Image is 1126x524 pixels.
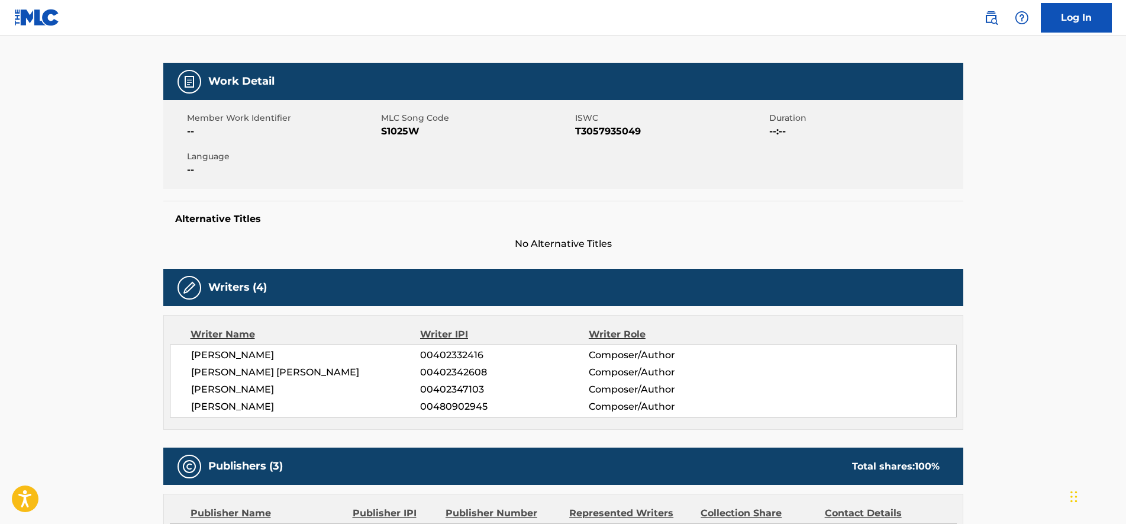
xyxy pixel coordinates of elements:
[191,365,421,380] span: [PERSON_NAME] [PERSON_NAME]
[575,112,766,124] span: ISWC
[191,327,421,342] div: Writer Name
[589,365,742,380] span: Composer/Author
[420,400,588,414] span: 00480902945
[420,327,589,342] div: Writer IPI
[575,124,766,139] span: T3057935049
[852,459,940,474] div: Total shares:
[769,124,960,139] span: --:--
[825,506,940,520] div: Contact Details
[191,348,421,362] span: [PERSON_NAME]
[208,75,275,88] h5: Work Detail
[701,506,815,520] div: Collection Share
[381,124,572,139] span: S1025W
[446,506,560,520] div: Publisher Number
[191,382,421,397] span: [PERSON_NAME]
[1067,467,1126,524] iframe: Chat Widget
[182,281,196,295] img: Writers
[175,213,951,225] h5: Alternative Titles
[979,6,1003,30] a: Public Search
[1041,3,1112,33] a: Log In
[420,382,588,397] span: 00402347103
[915,461,940,472] span: 100 %
[589,327,742,342] div: Writer Role
[163,237,963,251] span: No Alternative Titles
[187,124,378,139] span: --
[187,112,378,124] span: Member Work Identifier
[191,400,421,414] span: [PERSON_NAME]
[187,163,378,177] span: --
[208,281,267,294] h5: Writers (4)
[420,348,588,362] span: 00402332416
[569,506,692,520] div: Represented Writers
[353,506,437,520] div: Publisher IPI
[420,365,588,380] span: 00402342608
[381,112,572,124] span: MLC Song Code
[1010,6,1034,30] div: Help
[182,75,196,89] img: Work Detail
[589,382,742,397] span: Composer/Author
[589,400,742,414] span: Composer/Author
[1070,479,1077,515] div: Drag
[769,112,960,124] span: Duration
[14,9,60,26] img: MLC Logo
[984,11,998,25] img: search
[191,506,344,520] div: Publisher Name
[1015,11,1029,25] img: help
[208,459,283,473] h5: Publishers (3)
[187,150,378,163] span: Language
[182,459,196,474] img: Publishers
[589,348,742,362] span: Composer/Author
